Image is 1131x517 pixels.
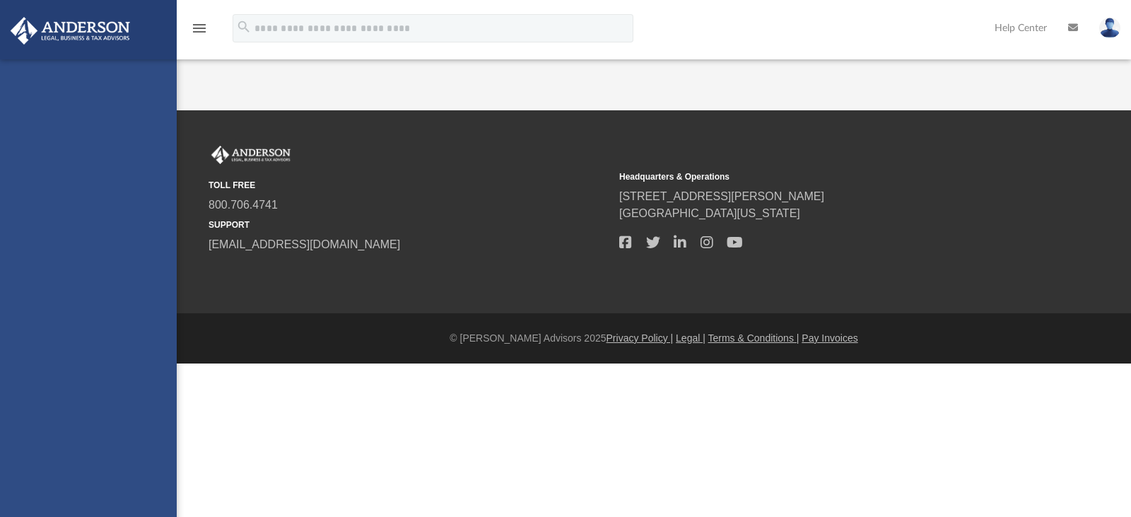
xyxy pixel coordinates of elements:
a: [EMAIL_ADDRESS][DOMAIN_NAME] [209,238,400,250]
a: [STREET_ADDRESS][PERSON_NAME] [619,190,824,202]
a: Pay Invoices [802,332,857,344]
small: Headquarters & Operations [619,170,1020,183]
a: [GEOGRAPHIC_DATA][US_STATE] [619,207,800,219]
a: Legal | [676,332,705,344]
div: © [PERSON_NAME] Advisors 2025 [177,331,1131,346]
img: User Pic [1099,18,1120,38]
a: menu [191,27,208,37]
a: Privacy Policy | [606,332,674,344]
a: 800.706.4741 [209,199,278,211]
i: menu [191,20,208,37]
img: Anderson Advisors Platinum Portal [209,146,293,164]
i: search [236,19,252,35]
small: TOLL FREE [209,179,609,192]
a: Terms & Conditions | [708,332,799,344]
small: SUPPORT [209,219,609,231]
img: Anderson Advisors Platinum Portal [6,17,134,45]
